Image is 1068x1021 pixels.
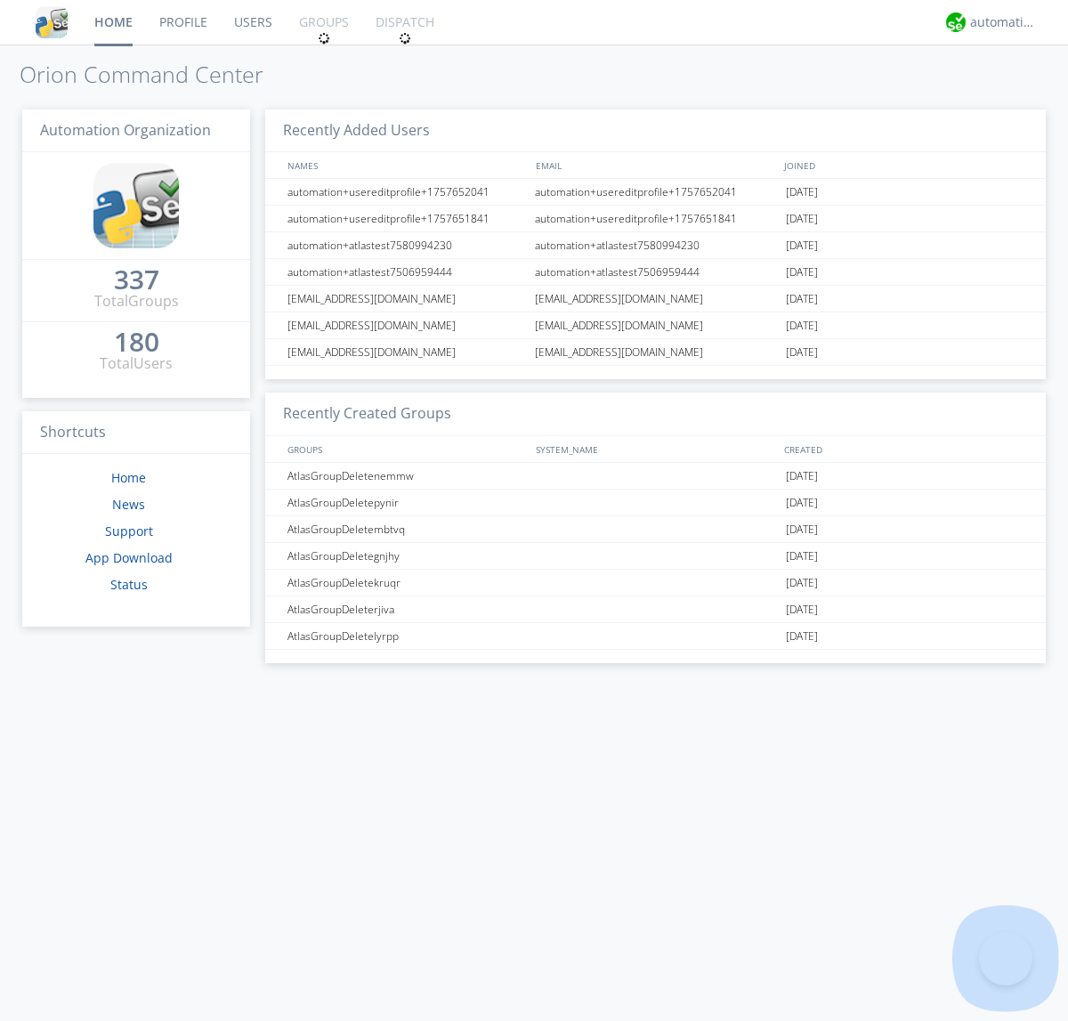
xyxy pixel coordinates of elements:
[786,490,818,516] span: [DATE]
[114,333,159,353] a: 180
[283,152,527,178] div: NAMES
[265,286,1046,312] a: [EMAIL_ADDRESS][DOMAIN_NAME][EMAIL_ADDRESS][DOMAIN_NAME][DATE]
[530,259,781,285] div: automation+atlastest7506959444
[265,570,1046,596] a: AtlasGroupDeletekruqr[DATE]
[786,286,818,312] span: [DATE]
[531,436,780,462] div: SYSTEM_NAME
[780,436,1029,462] div: CREATED
[94,291,179,312] div: Total Groups
[786,596,818,623] span: [DATE]
[786,623,818,650] span: [DATE]
[283,206,530,231] div: automation+usereditprofile+1757651841
[786,543,818,570] span: [DATE]
[786,516,818,543] span: [DATE]
[786,232,818,259] span: [DATE]
[283,543,530,569] div: AtlasGroupDeletegnjhy
[114,271,159,291] a: 337
[265,109,1046,153] h3: Recently Added Users
[265,490,1046,516] a: AtlasGroupDeletepynir[DATE]
[399,32,411,45] img: spin.svg
[283,623,530,649] div: AtlasGroupDeletelyrpp
[283,232,530,258] div: automation+atlastest7580994230
[283,516,530,542] div: AtlasGroupDeletembtvq
[786,463,818,490] span: [DATE]
[283,463,530,489] div: AtlasGroupDeletenemmw
[531,152,780,178] div: EMAIL
[786,259,818,286] span: [DATE]
[530,206,781,231] div: automation+usereditprofile+1757651841
[786,179,818,206] span: [DATE]
[786,312,818,339] span: [DATE]
[318,32,330,45] img: spin.svg
[265,516,1046,543] a: AtlasGroupDeletembtvq[DATE]
[110,576,148,593] a: Status
[36,6,68,38] img: cddb5a64eb264b2086981ab96f4c1ba7
[265,206,1046,232] a: automation+usereditprofile+1757651841automation+usereditprofile+1757651841[DATE]
[283,570,530,596] div: AtlasGroupDeletekruqr
[283,259,530,285] div: automation+atlastest7506959444
[786,570,818,596] span: [DATE]
[780,152,1029,178] div: JOINED
[265,232,1046,259] a: automation+atlastest7580994230automation+atlastest7580994230[DATE]
[114,333,159,351] div: 180
[946,12,966,32] img: d2d01cd9b4174d08988066c6d424eccd
[283,312,530,338] div: [EMAIL_ADDRESS][DOMAIN_NAME]
[530,179,781,205] div: automation+usereditprofile+1757652041
[105,523,153,539] a: Support
[265,312,1046,339] a: [EMAIL_ADDRESS][DOMAIN_NAME][EMAIL_ADDRESS][DOMAIN_NAME][DATE]
[786,339,818,366] span: [DATE]
[265,259,1046,286] a: automation+atlastest7506959444automation+atlastest7506959444[DATE]
[111,469,146,486] a: Home
[283,596,530,622] div: AtlasGroupDeleterjiva
[283,436,527,462] div: GROUPS
[265,543,1046,570] a: AtlasGroupDeletegnjhy[DATE]
[530,312,781,338] div: [EMAIL_ADDRESS][DOMAIN_NAME]
[100,353,173,374] div: Total Users
[114,271,159,288] div: 337
[85,549,173,566] a: App Download
[970,13,1037,31] div: automation+atlas
[283,339,530,365] div: [EMAIL_ADDRESS][DOMAIN_NAME]
[530,339,781,365] div: [EMAIL_ADDRESS][DOMAIN_NAME]
[265,339,1046,366] a: [EMAIL_ADDRESS][DOMAIN_NAME][EMAIL_ADDRESS][DOMAIN_NAME][DATE]
[265,596,1046,623] a: AtlasGroupDeleterjiva[DATE]
[265,623,1046,650] a: AtlasGroupDeletelyrpp[DATE]
[786,206,818,232] span: [DATE]
[530,232,781,258] div: automation+atlastest7580994230
[283,490,530,515] div: AtlasGroupDeletepynir
[265,463,1046,490] a: AtlasGroupDeletenemmw[DATE]
[40,120,211,140] span: Automation Organization
[22,411,250,455] h3: Shortcuts
[265,393,1046,436] h3: Recently Created Groups
[283,179,530,205] div: automation+usereditprofile+1757652041
[112,496,145,513] a: News
[93,163,179,248] img: cddb5a64eb264b2086981ab96f4c1ba7
[265,179,1046,206] a: automation+usereditprofile+1757652041automation+usereditprofile+1757652041[DATE]
[530,286,781,312] div: [EMAIL_ADDRESS][DOMAIN_NAME]
[979,932,1032,985] iframe: Toggle Customer Support
[283,286,530,312] div: [EMAIL_ADDRESS][DOMAIN_NAME]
